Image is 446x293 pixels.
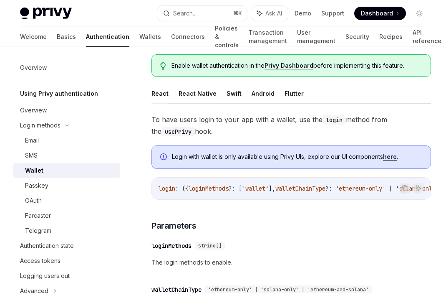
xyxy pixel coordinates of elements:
a: API reference [413,27,441,47]
div: OAuth [25,196,42,206]
a: Wallets [139,27,161,47]
span: login [159,185,175,192]
button: React Native [179,84,217,103]
a: Connectors [171,27,205,47]
span: Parameters [151,220,196,232]
a: Dashboard [354,7,406,20]
span: To have users login to your app with a wallet, use the method from the hook. [151,114,431,137]
span: ⌘ K [233,10,242,17]
div: SMS [25,150,38,161]
a: Overview [13,103,120,118]
div: Email [25,135,39,145]
div: loginMethods [151,242,192,250]
span: string[] [198,242,222,249]
div: Passkey [25,181,48,191]
a: Policies & controls [215,27,239,47]
a: SMS [13,148,120,163]
a: Wallet [13,163,120,178]
span: Enable wallet authentication in the before implementing this feature. [171,61,422,70]
span: Login with wallet is only available using Privy UIs, explore our UI components . [172,153,422,161]
a: Demo [295,9,311,18]
a: Privy Dashboard [265,62,313,69]
a: Overview [13,60,120,75]
div: Authentication state [20,241,74,251]
button: Toggle dark mode [413,7,426,20]
a: OAuth [13,193,120,208]
span: ?: ' [325,185,339,192]
a: Email [13,133,120,148]
span: only [422,185,436,192]
a: Farcaster [13,208,120,223]
a: Logging users out [13,268,120,283]
a: Welcome [20,27,47,47]
button: Search...⌘K [157,6,247,21]
span: wallet [245,185,265,192]
div: Search... [173,8,197,18]
div: Logging users out [20,271,70,281]
h5: Using Privy authentication [20,89,98,99]
span: ?: [' [229,185,245,192]
span: - [365,185,369,192]
code: login [323,115,346,125]
span: ethereum [339,185,365,192]
a: Security [345,27,369,47]
a: Authentication state [13,238,120,253]
svg: Tip [160,62,166,70]
a: Authentication [86,27,129,47]
div: Access tokens [20,256,60,266]
span: 'ethereum-only' | 'solana-only' | 'ethereum-and-solana' [208,286,369,293]
span: walletChainType [275,185,325,192]
a: Passkey [13,178,120,193]
button: Copy the contents from the code block [400,183,411,194]
div: Telegram [25,226,51,236]
span: only [369,185,382,192]
div: Wallet [25,166,43,176]
div: Farcaster [25,211,51,221]
button: Android [252,84,275,103]
button: Ask AI [251,6,288,21]
button: React [151,84,169,103]
span: Ask AI [265,9,282,18]
a: Support [321,9,344,18]
div: Login methods [20,120,60,130]
span: loginMethods [189,185,229,192]
span: ' | ' [382,185,399,192]
span: solana [399,185,419,192]
div: Overview [20,63,47,73]
a: Access tokens [13,253,120,268]
a: Basics [57,27,76,47]
a: Telegram [13,223,120,238]
button: Ask AI [413,183,424,194]
code: usePrivy [161,127,195,136]
a: User management [297,27,335,47]
span: The login methods to enable. [151,257,431,268]
a: Transaction management [249,27,287,47]
a: here [383,153,397,161]
button: Flutter [285,84,304,103]
a: Recipes [379,27,403,47]
span: Dashboard [361,9,393,18]
div: Overview [20,105,47,115]
button: Swift [227,84,242,103]
img: light logo [20,8,72,19]
span: : ({ [175,185,189,192]
svg: Info [160,153,169,162]
span: '], [265,185,275,192]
